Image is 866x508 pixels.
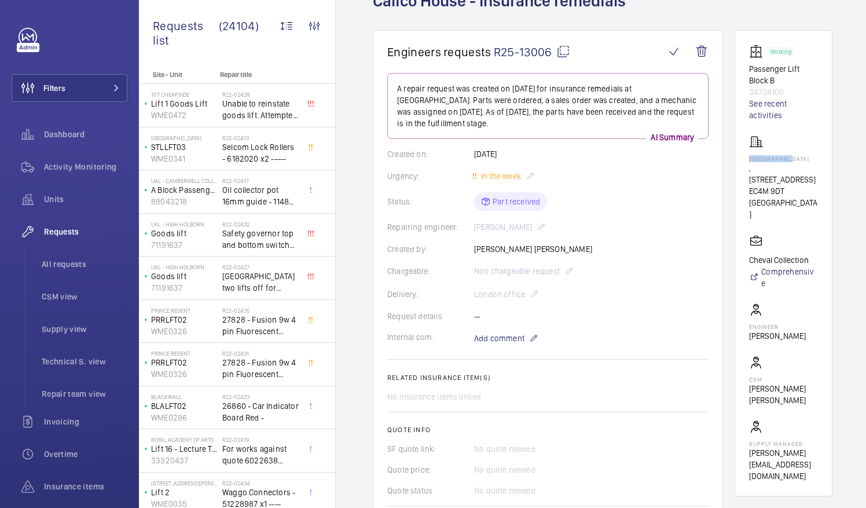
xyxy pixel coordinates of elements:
h2: Related insurance item(s) [387,374,709,382]
p: 107 Cheapside [151,91,218,98]
span: Dashboard [44,129,127,140]
span: Engineers requests [387,45,491,59]
p: Lift 2 [151,487,218,498]
span: Repair team view [42,388,127,400]
p: Goods lift [151,228,218,239]
p: [STREET_ADDRESS][PERSON_NAME] [151,480,218,487]
p: 33320437 [151,455,218,466]
p: Blackwall [151,393,218,400]
span: Oil collector pot 16mm guide - 11482 x2 [222,184,299,207]
p: PRRLFT02 [151,357,218,368]
p: Cheval Collection [749,254,818,266]
a: See recent activities [749,98,818,121]
span: Invoicing [44,416,127,427]
span: R25-13006 [494,45,570,59]
span: Insurance items [44,481,127,492]
p: 71191637 [151,239,218,251]
h2: R22-02434 [222,480,299,487]
span: Units [44,193,127,205]
span: All requests [42,258,127,270]
span: Technical S. view [42,356,127,367]
p: Prince Regent [151,350,218,357]
p: CSM [749,376,818,383]
p: UAL - Camberwell College of Arts [151,177,218,184]
span: CSM view [42,291,127,302]
p: PRRLFT02 [151,314,218,326]
p: 34738100 [749,86,818,98]
span: 27828 - Fusion 9w 4 pin Fluorescent Lamp / Bulb - Used on Prince regent lift No2 car top test con... [222,357,299,380]
p: WME0472 [151,109,218,121]
span: Filters [43,82,65,94]
span: 26860 - Car Indicator Board Red - [222,400,299,423]
span: Add comment [474,332,524,344]
span: Overtime [44,448,127,460]
p: 88043218 [151,196,218,207]
p: EC4M 9DT [GEOGRAPHIC_DATA] [749,185,818,220]
span: Selcom Lock Rollers - 6182020 x2 ----- [222,141,299,165]
h2: R22-02435 [222,307,299,314]
span: Safety governor top and bottom switches not working from an immediate defect. Lift passenger lift... [222,228,299,251]
p: Goods lift [151,271,218,282]
p: WME0326 [151,326,218,337]
p: BLALFT02 [151,400,218,412]
h2: R22-02417 [222,177,299,184]
p: Passenger Lift Block B [749,63,818,86]
p: A repair request was created on [DATE] for insurance remedials at [GEOGRAPHIC_DATA]. Parts were o... [397,83,699,129]
p: UAL - High Holborn [151,264,218,271]
p: WME0326 [151,368,218,380]
p: [PERSON_NAME][EMAIL_ADDRESS][DOMAIN_NAME] [749,447,818,482]
h2: Quote info [387,426,709,434]
p: UAL - High Holborn [151,221,218,228]
p: [PERSON_NAME] [PERSON_NAME] [749,383,818,406]
button: Filters [12,74,127,102]
span: Activity Monitoring [44,161,127,173]
p: Supply manager [749,440,818,447]
p: Working [770,50,791,54]
p: Site - Unit [139,71,215,79]
h2: R22-02432 [222,221,299,228]
p: Repair title [220,71,296,79]
h2: R22-02419 [222,436,299,443]
h2: R22-02423 [222,393,299,400]
p: 71191637 [151,282,218,294]
span: [GEOGRAPHIC_DATA] two lifts off for safety governor rope switches at top and bottom. Immediate de... [222,271,299,294]
h2: R22-02431 [222,350,299,357]
p: royal academy of arts [151,436,218,443]
p: WME0286 [151,412,218,423]
p: STLLFT03 [151,141,218,153]
p: Engineer [749,323,806,330]
p: [PERSON_NAME] [749,330,806,342]
h2: R22-02413 [222,134,299,141]
h2: R22-02427 [222,264,299,271]
p: Lift 1 Goods Lift [151,98,218,109]
span: Requests [44,226,127,237]
span: 27828 - Fusion 9w 4 pin Fluorescent Lamp / Bulb - Used on Prince regent lift No2 car top test con... [222,314,299,337]
p: , [STREET_ADDRESS] [749,162,818,185]
p: [GEOGRAPHIC_DATA] [151,134,218,141]
p: AI Summary [646,131,699,143]
a: Comprehensive [749,266,818,289]
p: Lift 16 - Lecture Theater Disabled Lift ([PERSON_NAME]) ([GEOGRAPHIC_DATA] ) [151,443,218,455]
p: WME0341 [151,153,218,165]
img: elevator.svg [749,45,768,59]
span: For works against quote 6022638 @£2197.00 [222,443,299,466]
h2: R22-02428 [222,91,299,98]
p: [GEOGRAPHIC_DATA] [749,155,818,162]
span: Supply view [42,323,127,335]
p: Prince Regent [151,307,218,314]
span: Requests list [153,19,219,47]
p: A Block Passenger Lift 2 (B) L/H [151,184,218,196]
span: Unable to reinstate goods lift. Attempted to swap control boards with PL2, no difference. Technic... [222,98,299,121]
